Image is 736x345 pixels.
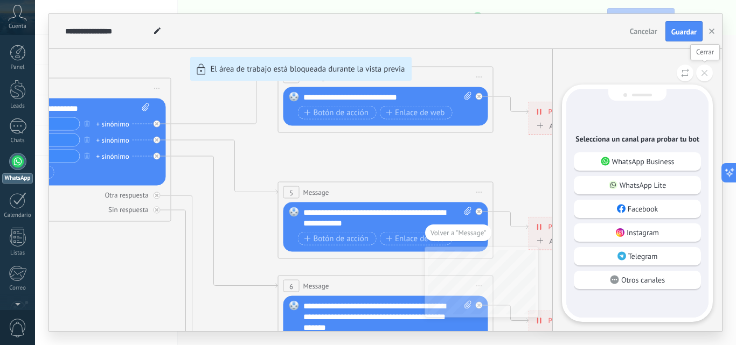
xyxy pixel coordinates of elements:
[2,285,33,292] div: Correo
[2,173,33,184] div: WhatsApp
[2,250,33,257] div: Listas
[671,28,697,36] span: Guardar
[2,64,33,71] div: Panel
[627,228,659,237] p: Instagram
[626,23,662,39] button: Cancelar
[2,137,33,144] div: Chats
[690,44,720,60] div: Cerrar
[665,21,703,41] button: Guardar
[628,251,658,261] p: Telegram
[620,180,666,190] p: WhatsApp Lite
[9,23,26,30] span: Cuenta
[628,204,658,214] p: Facebook
[612,157,675,166] p: WhatsApp Business
[621,275,665,285] p: Otros canales
[575,134,699,144] p: Selecciona un canal para probar tu bot
[630,26,657,36] span: Cancelar
[2,103,33,110] div: Leads
[2,212,33,219] div: Calendario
